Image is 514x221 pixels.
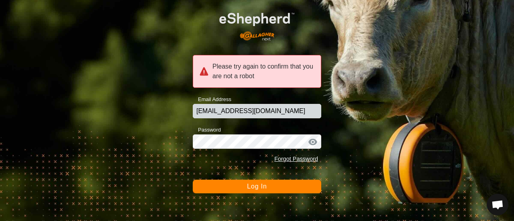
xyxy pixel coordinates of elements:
[193,55,321,88] div: Please try again to confirm that you are not a robot
[193,95,231,103] label: Email Address
[206,2,308,46] img: E-shepherd Logo
[487,194,508,215] a: Open chat
[274,156,318,162] a: Forgot Password
[193,180,321,193] button: Log In
[247,183,267,190] span: Log In
[193,104,321,118] input: Email Address
[193,126,221,134] label: Password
